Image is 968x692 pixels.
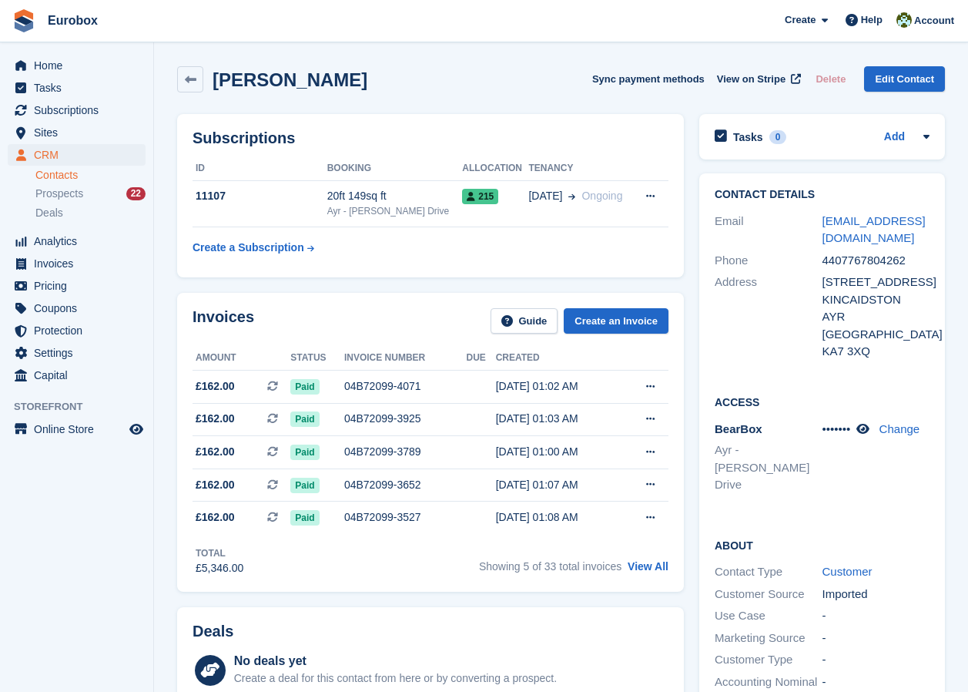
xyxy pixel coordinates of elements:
a: Guide [491,308,558,334]
a: Preview store [127,420,146,438]
h2: Access [715,394,929,409]
span: ••••••• [822,422,851,435]
div: Address [715,274,822,361]
a: Deals [35,205,146,221]
span: Pricing [34,275,126,297]
h2: Deals [193,623,233,640]
span: Analytics [34,230,126,252]
span: View on Stripe [717,72,785,87]
th: Invoice number [344,346,467,371]
a: menu [8,297,146,319]
a: Prospects 22 [35,186,146,202]
a: menu [8,230,146,252]
div: 04B72099-3789 [344,444,467,460]
span: Invoices [34,253,126,274]
div: Create a Subscription [193,240,304,256]
div: [DATE] 01:03 AM [496,411,620,427]
h2: Invoices [193,308,254,334]
h2: Tasks [733,130,763,144]
li: Ayr - [PERSON_NAME] Drive [715,442,822,494]
div: - [822,607,930,625]
span: £162.00 [196,444,235,460]
a: Customer [822,565,873,578]
span: Showing 5 of 33 total invoices [479,560,621,573]
span: Deals [35,206,63,220]
th: Allocation [462,156,528,181]
div: £5,346.00 [196,560,243,576]
a: menu [8,144,146,166]
a: menu [8,55,146,76]
a: menu [8,275,146,297]
div: [DATE] 01:07 AM [496,477,620,493]
div: Ayr - [PERSON_NAME] Drive [327,204,463,218]
img: stora-icon-8386f47178a22dfd0bd8f6a31ec36ba5ce8667c1dd55bd0f319d3a0aa187defe.svg [12,9,35,32]
div: KINCAIDSTON [822,291,930,309]
th: Status [290,346,344,371]
th: Booking [327,156,463,181]
div: Use Case [715,607,822,625]
a: Contacts [35,168,146,183]
a: Edit Contact [864,66,945,92]
span: Sites [34,122,126,143]
span: CRM [34,144,126,166]
span: Paid [290,412,319,427]
a: Create a Subscription [193,233,314,262]
a: menu [8,253,146,274]
span: Account [914,13,954,29]
span: Home [34,55,126,76]
span: Subscriptions [34,99,126,121]
span: Storefront [14,399,153,415]
div: 04B72099-3527 [344,509,467,526]
div: Phone [715,252,822,270]
div: Customer Source [715,586,822,603]
a: View on Stripe [711,66,804,92]
img: Lorna Russell [896,12,912,28]
div: 04B72099-4071 [344,378,467,395]
a: Eurobox [42,8,104,33]
span: Coupons [34,297,126,319]
a: Add [884,129,905,146]
span: Paid [290,379,319,395]
div: 22 [126,187,146,200]
span: Create [785,12,816,28]
button: Sync payment methods [592,66,705,92]
div: Create a deal for this contact from here or by converting a prospect. [234,670,557,687]
button: Delete [809,66,852,92]
span: Prospects [35,186,83,201]
div: Imported [822,586,930,603]
div: 11107 [193,188,327,204]
a: menu [8,77,146,99]
a: [EMAIL_ADDRESS][DOMAIN_NAME] [822,214,926,245]
span: Capital [34,364,126,386]
span: Paid [290,478,319,493]
div: Customer Type [715,651,822,669]
div: - [822,630,930,647]
a: Create an Invoice [564,308,668,334]
div: 04B72099-3652 [344,477,467,493]
th: Tenancy [528,156,632,181]
span: £162.00 [196,477,235,493]
h2: Subscriptions [193,129,668,147]
div: [DATE] 01:02 AM [496,378,620,395]
div: [DATE] 01:08 AM [496,509,620,526]
a: menu [8,418,146,440]
th: ID [193,156,327,181]
span: Help [861,12,883,28]
div: KA7 3XQ [822,343,930,361]
a: View All [628,560,668,573]
a: Change [879,422,920,435]
span: Online Store [34,418,126,440]
th: Due [467,346,496,371]
div: [GEOGRAPHIC_DATA] [822,326,930,344]
span: [DATE] [528,188,562,204]
th: Amount [193,346,290,371]
h2: About [715,537,929,553]
div: Email [715,213,822,247]
span: Tasks [34,77,126,99]
div: Contact Type [715,563,822,581]
th: Created [496,346,620,371]
div: Total [196,546,243,560]
span: £162.00 [196,411,235,427]
span: Protection [34,320,126,341]
span: Paid [290,445,319,460]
